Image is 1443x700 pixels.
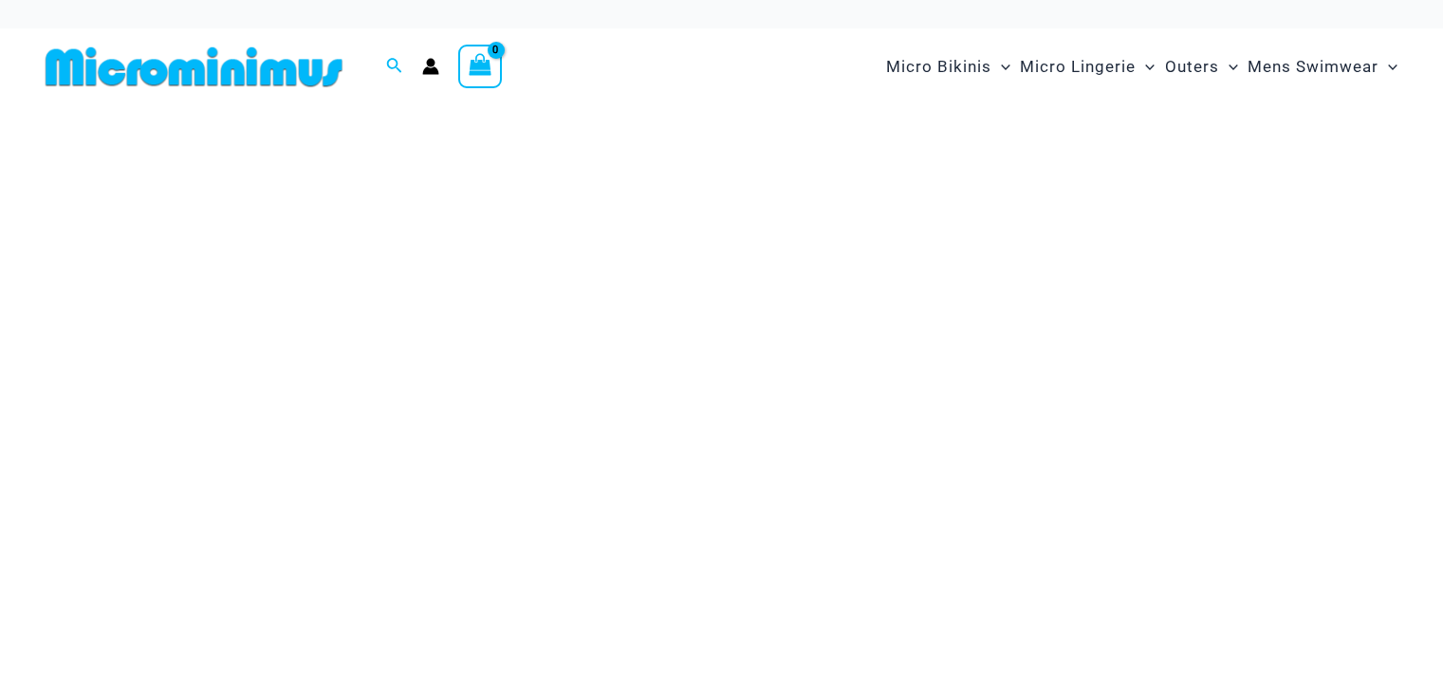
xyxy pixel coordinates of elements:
[1015,38,1159,96] a: Micro LingerieMenu ToggleMenu Toggle
[1219,43,1238,91] span: Menu Toggle
[1020,43,1136,91] span: Micro Lingerie
[38,46,350,88] img: MM SHOP LOGO FLAT
[991,43,1010,91] span: Menu Toggle
[1165,43,1219,91] span: Outers
[1160,38,1243,96] a: OutersMenu ToggleMenu Toggle
[1243,38,1402,96] a: Mens SwimwearMenu ToggleMenu Toggle
[1378,43,1397,91] span: Menu Toggle
[422,58,439,75] a: Account icon link
[1136,43,1155,91] span: Menu Toggle
[458,45,502,88] a: View Shopping Cart, empty
[881,38,1015,96] a: Micro BikinisMenu ToggleMenu Toggle
[1248,43,1378,91] span: Mens Swimwear
[886,43,991,91] span: Micro Bikinis
[879,35,1405,99] nav: Site Navigation
[386,55,403,79] a: Search icon link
